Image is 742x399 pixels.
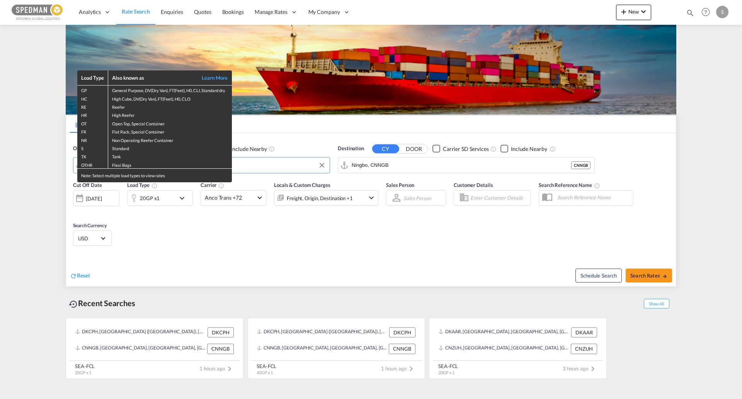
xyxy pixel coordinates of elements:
td: RE [77,102,108,110]
td: High Reefer [108,110,232,118]
td: Flexi Bags [108,160,232,169]
td: Tank [108,152,232,160]
td: Open Top, Special Container [108,119,232,127]
td: FR [77,127,108,135]
td: Flat Rack, Special Container [108,127,232,135]
td: Non Operating Reefer Container [108,135,232,144]
td: GP [77,86,108,94]
div: Note: Select multiple load types to view rates [77,169,232,182]
td: S [77,144,108,152]
td: HC [77,94,108,102]
td: HR [77,110,108,118]
a: Learn More [193,74,228,81]
td: OT [77,119,108,127]
td: NR [77,135,108,144]
td: Standard [108,144,232,152]
td: High Cube, DV(Dry Van), FT(Feet), H0, CLO [108,94,232,102]
td: Reefer [108,102,232,110]
div: Also known as [112,74,193,81]
th: Load Type [77,70,108,86]
td: General Purpose, DV(Dry Van), FT(Feet), H0, CLI, Standard dry [108,86,232,94]
td: OTHR [77,160,108,169]
td: TK [77,152,108,160]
